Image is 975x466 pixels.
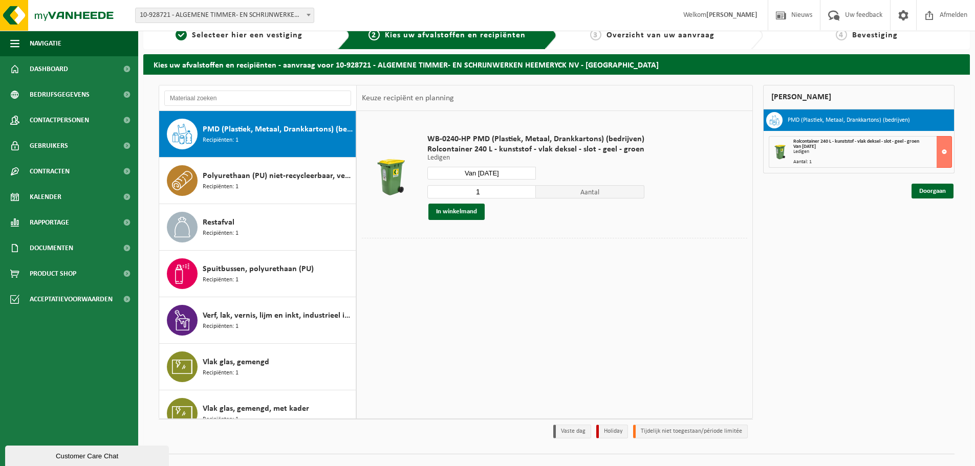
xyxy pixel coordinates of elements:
[763,85,955,109] div: [PERSON_NAME]
[203,216,234,229] span: Restafval
[176,29,187,40] span: 1
[428,204,485,220] button: In winkelmand
[203,368,239,378] span: Recipiënten: 1
[203,309,353,322] span: Verf, lak, vernis, lijm en inkt, industrieel in kleinverpakking
[427,134,644,144] span: WB-0240-HP PMD (Plastiek, Metaal, Drankkartons) (bedrijven)
[164,91,351,106] input: Materiaal zoeken
[590,29,601,40] span: 3
[30,82,90,107] span: Bedrijfsgegevens
[553,425,591,438] li: Vaste dag
[30,159,70,184] span: Contracten
[385,31,526,39] span: Kies uw afvalstoffen en recipiënten
[135,8,314,23] span: 10-928721 - ALGEMENE TIMMER- EN SCHRIJNWERKEN HEEMERYCK NV - OOSTNIEUWKERKE
[706,11,757,19] strong: [PERSON_NAME]
[203,415,239,425] span: Recipiënten: 1
[793,144,816,149] strong: Van [DATE]
[427,167,536,180] input: Selecteer datum
[203,356,269,368] span: Vlak glas, gemengd
[30,31,61,56] span: Navigatie
[203,136,239,145] span: Recipiënten: 1
[793,160,951,165] div: Aantal: 1
[30,261,76,286] span: Product Shop
[369,29,380,40] span: 2
[159,390,356,436] button: Vlak glas, gemengd, met kader Recipiënten: 1
[159,297,356,344] button: Verf, lak, vernis, lijm en inkt, industrieel in kleinverpakking Recipiënten: 1
[159,111,356,158] button: PMD (Plastiek, Metaal, Drankkartons) (bedrijven) Recipiënten: 1
[159,251,356,297] button: Spuitbussen, polyurethaan (PU) Recipiënten: 1
[203,229,239,238] span: Recipiënten: 1
[30,210,69,235] span: Rapportage
[30,286,113,312] span: Acceptatievoorwaarden
[30,133,68,159] span: Gebruikers
[793,139,919,144] span: Rolcontainer 240 L - kunststof - vlak deksel - slot - geel - groen
[159,204,356,251] button: Restafval Recipiënten: 1
[203,170,353,182] span: Polyurethaan (PU) niet-recycleerbaar, vervuild
[159,344,356,390] button: Vlak glas, gemengd Recipiënten: 1
[788,112,910,128] h3: PMD (Plastiek, Metaal, Drankkartons) (bedrijven)
[203,403,309,415] span: Vlak glas, gemengd, met kader
[30,107,89,133] span: Contactpersonen
[852,31,898,39] span: Bevestiging
[606,31,714,39] span: Overzicht van uw aanvraag
[192,31,302,39] span: Selecteer hier een vestiging
[912,184,954,198] a: Doorgaan
[203,263,314,275] span: Spuitbussen, polyurethaan (PU)
[159,158,356,204] button: Polyurethaan (PU) niet-recycleerbaar, vervuild Recipiënten: 1
[143,54,970,74] h2: Kies uw afvalstoffen en recipiënten - aanvraag voor 10-928721 - ALGEMENE TIMMER- EN SCHRIJNWERKEN...
[203,275,239,285] span: Recipiënten: 1
[5,443,171,466] iframe: chat widget
[30,184,61,210] span: Kalender
[427,144,644,154] span: Rolcontainer 240 L - kunststof - vlak deksel - slot - geel - groen
[536,185,644,198] span: Aantal
[203,182,239,192] span: Recipiënten: 1
[148,29,330,41] a: 1Selecteer hier een vestiging
[136,8,314,23] span: 10-928721 - ALGEMENE TIMMER- EN SCHRIJNWERKEN HEEMERYCK NV - OOSTNIEUWKERKE
[427,154,644,162] p: Ledigen
[633,425,748,438] li: Tijdelijk niet toegestaan/période limitée
[30,235,73,261] span: Documenten
[203,123,353,136] span: PMD (Plastiek, Metaal, Drankkartons) (bedrijven)
[203,322,239,331] span: Recipiënten: 1
[793,149,951,154] div: Ledigen
[836,29,847,40] span: 4
[596,425,628,438] li: Holiday
[30,56,68,82] span: Dashboard
[357,85,459,111] div: Keuze recipiënt en planning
